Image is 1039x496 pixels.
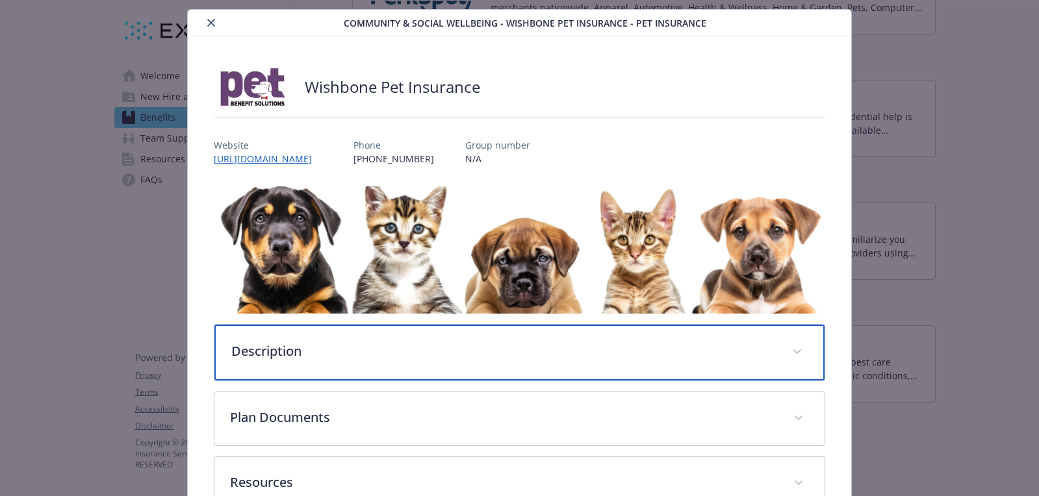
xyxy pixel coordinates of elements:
p: Group number [465,138,530,152]
p: Resources [230,473,778,492]
img: Pet Benefit Solutions [214,68,292,106]
p: [PHONE_NUMBER] [353,152,434,166]
h2: Wishbone Pet Insurance [305,76,480,98]
button: close [203,15,219,31]
a: [URL][DOMAIN_NAME] [214,153,322,165]
p: Description [231,341,776,361]
div: Plan Documents [214,392,825,445]
p: Phone [353,138,434,152]
img: banner [214,186,825,314]
div: Description [214,325,825,380]
span: Community & Social Wellbeing - Wishbone Pet Insurance - Pet Insurance [344,16,706,30]
p: Website [214,138,322,152]
p: N/A [465,152,530,166]
p: Plan Documents [230,408,778,427]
